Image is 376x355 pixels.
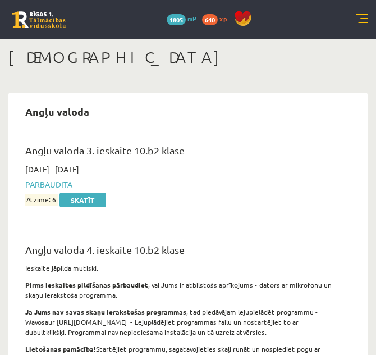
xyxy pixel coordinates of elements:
[8,48,368,67] h1: [DEMOGRAPHIC_DATA]
[25,179,334,190] span: Pārbaudīta
[25,263,334,273] p: Ieskaite jāpilda mutiski.
[25,280,334,300] p: , vai Jums ir atbilstošs aprīkojums - dators ar mikrofonu un skaņu ierakstoša programma.
[25,307,334,337] p: , tad piedāvājam lejupielādēt programmu - Wavosaur [URL][DOMAIN_NAME] - Lejuplādējiet programmas ...
[12,11,66,28] a: Rīgas 1. Tālmācības vidusskola
[219,14,227,23] span: xp
[25,163,79,175] span: [DATE] - [DATE]
[202,14,218,25] span: 640
[14,98,100,125] h2: Angļu valoda
[25,194,58,206] span: Atzīme: 6
[202,14,232,23] a: 640 xp
[187,14,196,23] span: mP
[25,344,96,353] strong: Lietošanas pamācība!
[25,143,334,163] div: Angļu valoda 3. ieskaite 10.b2 klase
[25,242,334,263] div: Angļu valoda 4. ieskaite 10.b2 klase
[167,14,186,25] span: 1805
[25,307,186,316] strong: Ja Jums nav savas skaņu ierakstošas programmas
[59,193,106,207] a: Skatīt
[25,280,148,289] strong: Pirms ieskaites pildīšanas pārbaudiet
